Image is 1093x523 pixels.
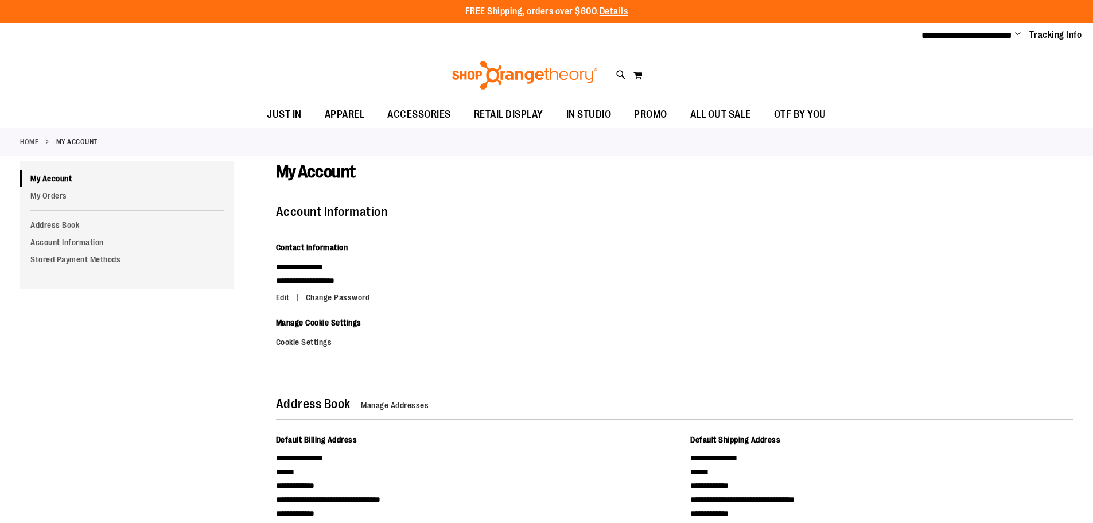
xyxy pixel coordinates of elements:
a: Tracking Info [1029,29,1082,41]
span: OTF BY YOU [774,102,826,127]
a: Details [600,6,628,17]
a: My Orders [20,187,234,204]
a: Account Information [20,234,234,251]
span: Default Shipping Address [690,435,780,444]
strong: Account Information [276,204,388,219]
a: Cookie Settings [276,338,332,347]
span: APPAREL [325,102,365,127]
a: Home [20,137,38,147]
span: My Account [276,162,356,181]
a: Change Password [306,293,370,302]
span: ALL OUT SALE [690,102,751,127]
span: Manage Cookie Settings [276,318,361,327]
span: IN STUDIO [566,102,612,127]
span: ACCESSORIES [387,102,451,127]
p: FREE Shipping, orders over $600. [465,5,628,18]
strong: My Account [56,137,98,147]
a: Address Book [20,216,234,234]
a: Edit [276,293,304,302]
span: Edit [276,293,290,302]
img: Shop Orangetheory [450,61,599,90]
button: Account menu [1015,29,1021,41]
span: Default Billing Address [276,435,357,444]
span: Contact Information [276,243,348,252]
span: JUST IN [267,102,302,127]
span: PROMO [634,102,667,127]
a: My Account [20,170,234,187]
a: Stored Payment Methods [20,251,234,268]
strong: Address Book [276,397,351,411]
span: RETAIL DISPLAY [474,102,543,127]
a: Manage Addresses [361,401,429,410]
